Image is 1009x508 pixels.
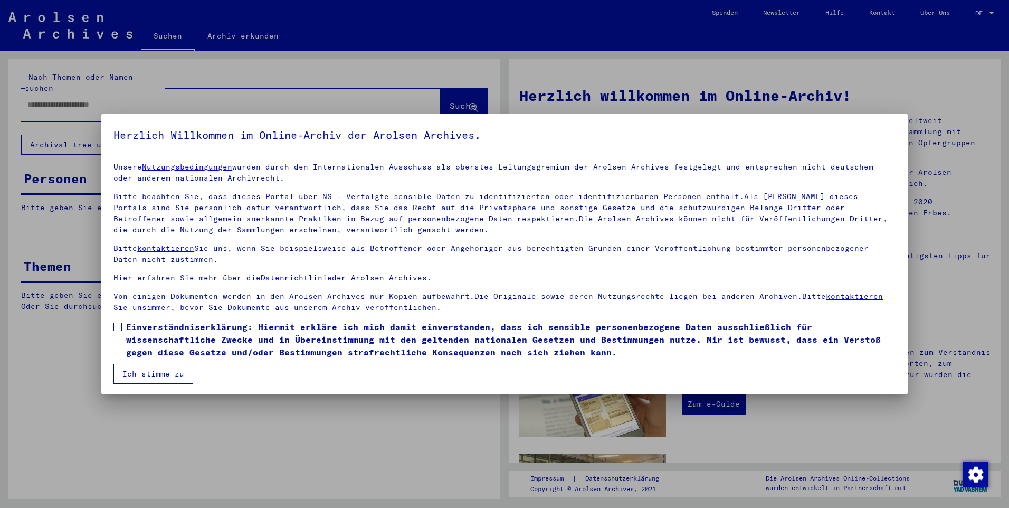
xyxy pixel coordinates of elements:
[113,191,896,236] p: Bitte beachten Sie, dass dieses Portal über NS - Verfolgte sensible Daten zu identifizierten oder...
[963,462,988,487] img: Zustimmung ändern
[137,243,194,253] a: kontaktieren
[113,364,193,384] button: Ich stimme zu
[113,162,896,184] p: Unsere wurden durch den Internationalen Ausschuss als oberstes Leitungsgremium der Arolsen Archiv...
[113,291,896,313] p: Von einigen Dokumenten werden in den Arolsen Archives nur Kopien aufbewahrt.Die Originale sowie d...
[113,243,896,265] p: Bitte Sie uns, wenn Sie beispielsweise als Betroffener oder Angehöriger aus berechtigten Gründen ...
[261,273,332,283] a: Datenrichtlinie
[113,127,896,144] h5: Herzlich Willkommen im Online-Archiv der Arolsen Archives.
[113,272,896,284] p: Hier erfahren Sie mehr über die der Arolsen Archives.
[142,162,232,172] a: Nutzungsbedingungen
[126,321,896,359] span: Einverständniserklärung: Hiermit erkläre ich mich damit einverstanden, dass ich sensible personen...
